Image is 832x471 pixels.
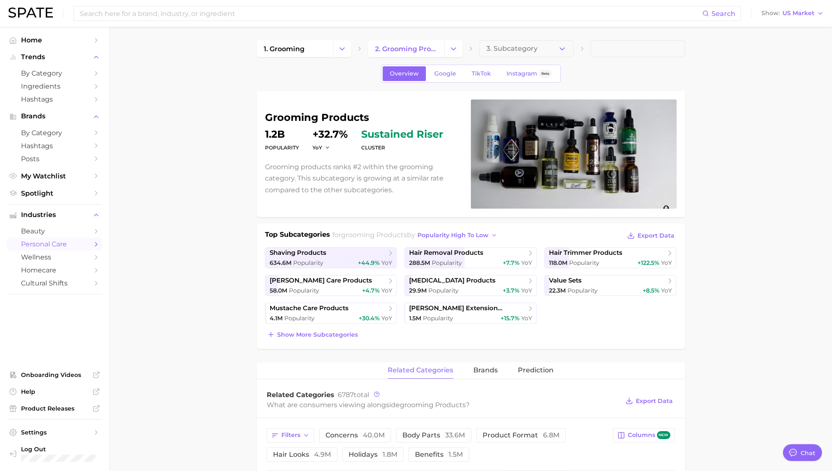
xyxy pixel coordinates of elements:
span: hair removal products [409,249,483,257]
span: 6.8m [543,431,559,439]
a: Posts [7,152,102,165]
span: body parts [402,432,465,439]
span: holidays [349,451,397,458]
a: personal care [7,238,102,251]
a: [PERSON_NAME] care products58.0m Popularity+4.7% YoY [265,275,397,296]
a: hair removal products288.5m Popularity+7.7% YoY [404,247,537,268]
span: +15.7% [501,314,520,322]
span: +7.7% [503,259,520,267]
span: 2. grooming products [375,45,437,53]
span: 22.3m [549,287,566,294]
a: wellness [7,251,102,264]
a: cultural shifts [7,277,102,290]
a: hair trimmer products118.0m Popularity+122.5% YoY [544,247,677,268]
span: 29.9m [409,287,427,294]
span: popularity high to low [417,232,488,239]
span: Beta [541,70,549,77]
span: Popularity [428,287,459,294]
a: beauty [7,225,102,238]
span: Help [21,388,88,395]
span: Filters [281,432,300,439]
span: +122.5% [637,259,659,267]
span: by Category [21,69,88,77]
span: 1.5m [409,314,421,322]
span: related categories [388,366,453,374]
span: 3. Subcategory [486,45,538,52]
span: value sets [549,277,582,285]
a: Onboarding Videos [7,369,102,381]
span: Brands [21,113,88,120]
span: personal care [21,240,88,248]
a: Settings [7,426,102,439]
span: grooming products [341,231,407,239]
span: YoY [661,259,672,267]
span: 1. grooming [264,45,304,53]
span: [MEDICAL_DATA] products [409,277,496,285]
span: Search [711,10,735,18]
a: Spotlight [7,187,102,200]
span: Settings [21,429,88,436]
button: 3. Subcategory [479,40,574,57]
span: beauty [21,227,88,235]
a: shaving products634.6m Popularity+44.9% YoY [265,247,397,268]
span: Related Categories [267,391,334,399]
a: My Watchlist [7,170,102,183]
span: 4.9m [314,450,331,458]
span: +44.9% [358,259,380,267]
a: value sets22.3m Popularity+8.5% YoY [544,275,677,296]
button: Brands [7,110,102,123]
span: 1.8m [383,450,397,458]
span: Columns [627,431,670,439]
span: wellness [21,253,88,261]
a: 1. grooming [257,40,333,57]
span: YoY [381,259,392,267]
a: Help [7,385,102,398]
p: Grooming products ranks #2 within the grooming category. This subcategory is growing at a similar... [265,161,461,196]
dd: +32.7% [312,129,348,139]
span: +8.5% [642,287,659,294]
span: 634.6m [270,259,291,267]
span: benefits [415,451,463,458]
span: Popularity [423,314,453,322]
span: sustained riser [361,129,443,139]
span: shaving products [270,249,326,257]
a: [PERSON_NAME] extension products1.5m Popularity+15.7% YoY [404,303,537,324]
span: Export Data [636,398,673,405]
a: mustache care products4.1m Popularity+30.4% YoY [265,303,397,324]
a: [MEDICAL_DATA] products29.9m Popularity+3.7% YoY [404,275,537,296]
span: Export Data [638,232,675,239]
div: What are consumers viewing alongside ? [267,399,619,411]
span: Product Releases [21,405,88,412]
button: YoY [312,144,331,151]
span: Hashtags [21,95,88,103]
button: ShowUS Market [759,8,826,19]
dd: 1.2b [265,129,299,139]
a: 2. grooming products [368,40,444,57]
a: by Category [7,67,102,80]
span: concerns [325,432,385,439]
a: Hashtags [7,139,102,152]
span: Overview [390,70,419,77]
span: YoY [661,287,672,294]
span: YoY [312,144,322,151]
dt: cluster [361,143,443,153]
a: Google [427,66,463,81]
span: for by [332,231,500,239]
button: Industries [7,209,102,221]
button: Change Category [333,40,351,57]
span: YoY [381,287,392,294]
span: grooming products [400,401,466,409]
a: Hashtags [7,93,102,106]
span: YoY [521,314,532,322]
span: Posts [21,155,88,163]
span: total [338,391,369,399]
a: InstagramBeta [499,66,559,81]
button: popularity high to low [415,230,500,241]
span: Spotlight [21,189,88,197]
span: Log Out [21,445,127,453]
a: Log out. Currently logged in with e-mail hslocum@essentialingredients.com. [7,443,102,464]
dt: Popularity [265,143,299,153]
span: 40.0m [363,431,385,439]
span: Popularity [284,314,315,322]
span: Onboarding Videos [21,371,88,379]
